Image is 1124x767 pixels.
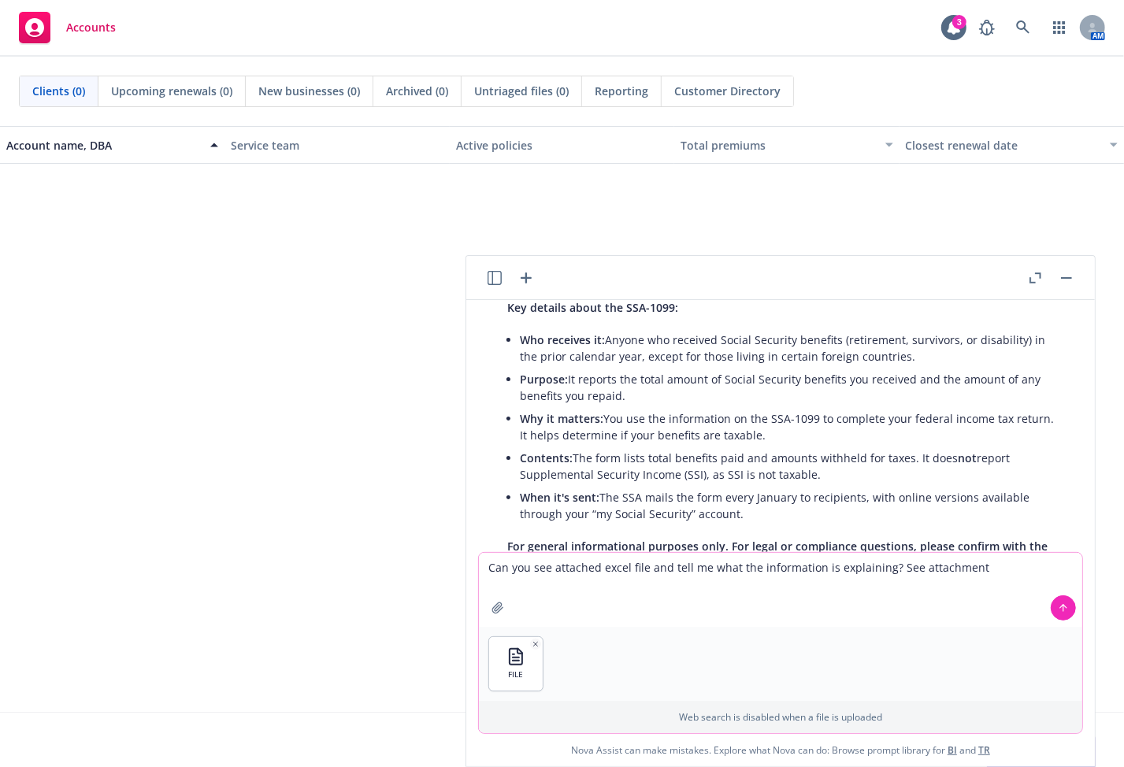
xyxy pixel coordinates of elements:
div: Closest renewal date [906,137,1100,154]
li: It reports the total amount of Social Security benefits you received and the amount of any benefi... [520,368,1054,407]
button: FILE [489,637,543,691]
button: Active policies [450,126,674,164]
span: Accounts [66,21,116,34]
span: When it's sent: [520,490,599,505]
p: Web search is disabled when a file is uploaded [488,710,1073,724]
span: Customer Directory [674,83,781,99]
a: Report a Bug [971,12,1003,43]
li: The SSA mails the form every January to recipients, with online versions available through your “... [520,486,1054,525]
span: Why it matters: [520,411,603,426]
span: Reporting [595,83,648,99]
span: Archived (0) [386,83,448,99]
div: Service team [231,137,443,154]
span: Key details about the SSA-1099: [507,300,678,315]
span: Untriaged files (0) [474,83,569,99]
button: Total premiums [674,126,899,164]
textarea: Can you see attached excel file and tell me what the information is explaining? See attachment [479,553,1082,627]
a: TR [978,743,990,757]
span: not [958,450,977,465]
li: Anyone who received Social Security benefits (retirement, survivors, or disability) in the prior ... [520,328,1054,368]
div: Active policies [456,137,668,154]
span: Purpose: [520,372,568,387]
span: Clients (0) [32,83,85,99]
a: Search [1007,12,1039,43]
div: 3 [952,15,966,29]
a: Accounts [13,6,122,50]
span: For general informational purposes only. For legal or compliance questions, please confirm with t... [507,539,1048,570]
div: Account name, DBA [6,137,201,154]
button: Closest renewal date [900,126,1124,164]
a: BI [948,743,957,757]
button: Service team [224,126,449,164]
span: Contents: [520,450,573,465]
span: Who receives it: [520,332,605,347]
li: You use the information on the SSA-1099 to complete your federal income tax return. It helps dete... [520,407,1054,446]
span: New businesses (0) [258,83,360,99]
span: FILE [509,669,524,680]
div: Total premiums [681,137,875,154]
span: Upcoming renewals (0) [111,83,232,99]
li: The form lists total benefits paid and amounts withheld for taxes. It does report Supplemental Se... [520,446,1054,486]
span: Nova Assist can make mistakes. Explore what Nova can do: Browse prompt library for and [473,734,1089,766]
a: Switch app [1044,12,1075,43]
